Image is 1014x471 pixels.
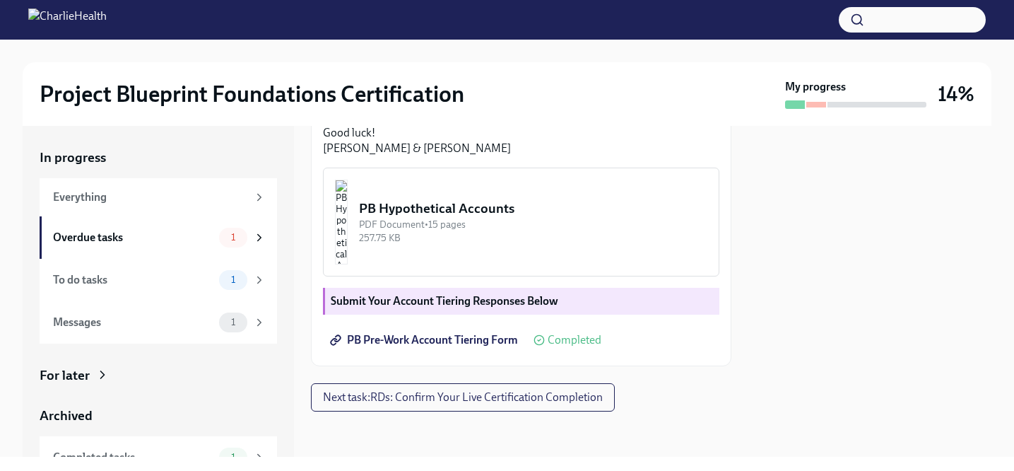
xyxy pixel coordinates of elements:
[53,230,213,245] div: Overdue tasks
[40,301,277,344] a: Messages1
[359,231,707,245] div: 257.75 KB
[53,272,213,288] div: To do tasks
[323,326,528,354] a: PB Pre-Work Account Tiering Form
[40,366,277,385] a: For later
[223,232,244,243] span: 1
[28,8,107,31] img: CharlieHealth
[40,407,277,425] a: Archived
[335,180,348,264] img: PB Hypothetical Accounts
[223,274,244,285] span: 1
[311,383,615,412] button: Next task:RDs: Confirm Your Live Certification Completion
[548,335,601,346] span: Completed
[53,450,213,465] div: Completed tasks
[53,315,213,330] div: Messages
[40,366,90,385] div: For later
[323,168,719,277] button: PB Hypothetical AccountsPDF Document•15 pages257.75 KB
[40,178,277,216] a: Everything
[40,216,277,259] a: Overdue tasks1
[223,452,244,463] span: 1
[40,259,277,301] a: To do tasks1
[323,390,603,405] span: Next task : RDs: Confirm Your Live Certification Completion
[331,294,558,308] strong: Submit Your Account Tiering Responses Below
[359,199,707,218] div: PB Hypothetical Accounts
[785,79,846,95] strong: My progress
[333,333,518,347] span: PB Pre-Work Account Tiering Form
[938,81,974,107] h3: 14%
[323,125,719,156] p: Good luck! [PERSON_NAME] & [PERSON_NAME]
[359,218,707,231] div: PDF Document • 15 pages
[53,190,247,205] div: Everything
[223,317,244,327] span: 1
[40,80,464,108] h2: Project Blueprint Foundations Certification
[40,149,277,167] a: In progress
